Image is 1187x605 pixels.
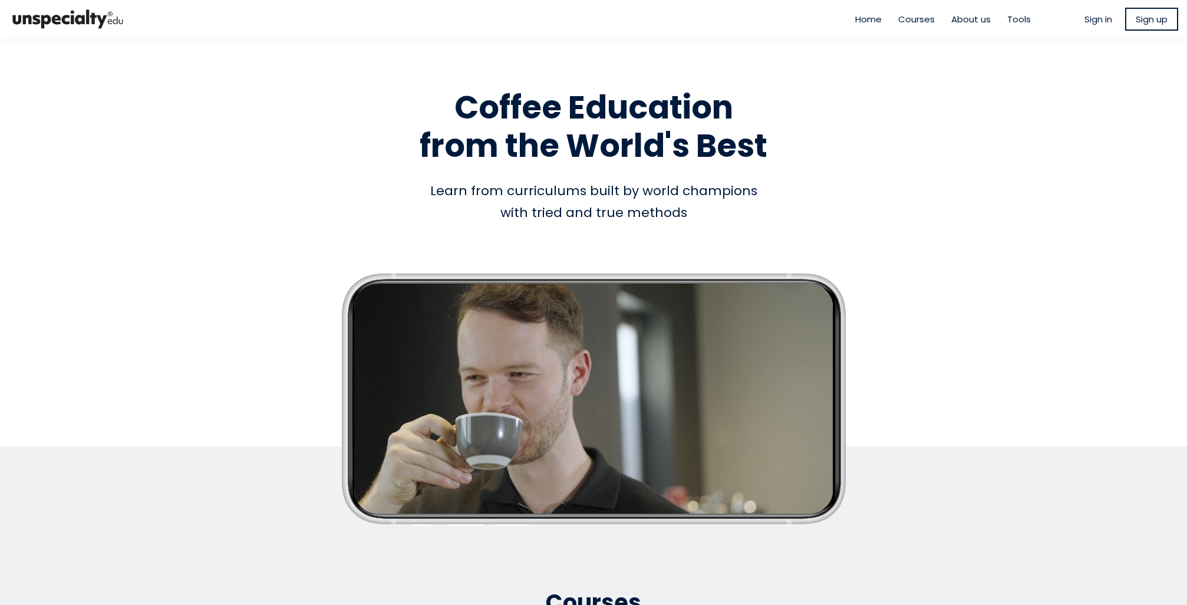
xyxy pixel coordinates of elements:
a: Courses [898,12,935,26]
div: Learn from curriculums built by world champions with tried and true methods [258,180,929,224]
a: About us [951,12,991,26]
span: Sign up [1136,12,1168,26]
img: bc390a18feecddb333977e298b3a00a1.png [9,5,127,34]
a: Sign in [1084,12,1112,26]
a: Sign up [1125,8,1178,31]
a: Home [855,12,882,26]
a: Tools [1007,12,1031,26]
h1: Coffee Education from the World's Best [258,88,929,165]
